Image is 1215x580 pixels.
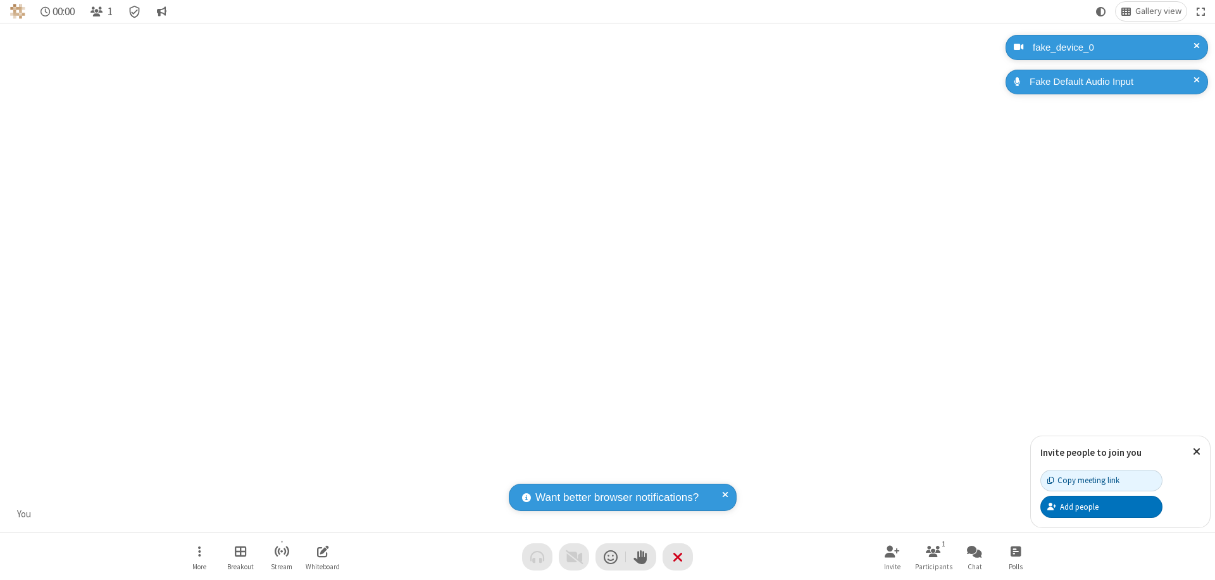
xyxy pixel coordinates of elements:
[35,2,80,21] div: Timer
[263,539,301,575] button: Start streaming
[1116,2,1187,21] button: Change layout
[192,563,206,571] span: More
[271,563,292,571] span: Stream
[1192,2,1211,21] button: Fullscreen
[956,539,994,575] button: Open chat
[123,2,147,21] div: Meeting details Encryption enabled
[522,543,552,571] button: Audio problem - check your Internet connection or call by phone
[873,539,911,575] button: Invite participants (⌘+Shift+I)
[304,539,342,575] button: Open shared whiteboard
[1047,474,1119,486] div: Copy meeting link
[1135,6,1181,16] span: Gallery view
[108,6,113,18] span: 1
[227,563,254,571] span: Breakout
[1040,496,1162,517] button: Add people
[626,543,656,571] button: Raise hand
[884,563,900,571] span: Invite
[10,4,25,19] img: QA Selenium DO NOT DELETE OR CHANGE
[1091,2,1111,21] button: Using system theme
[151,2,171,21] button: Conversation
[1183,436,1210,467] button: Close popover
[306,563,340,571] span: Whiteboard
[968,563,982,571] span: Chat
[1028,41,1199,55] div: fake_device_0
[915,563,952,571] span: Participants
[180,539,218,575] button: Open menu
[13,507,36,522] div: You
[1025,75,1199,89] div: Fake Default Audio Input
[595,543,626,571] button: Send a reaction
[53,6,75,18] span: 00:00
[1009,563,1023,571] span: Polls
[663,543,693,571] button: End or leave meeting
[1040,470,1162,491] button: Copy meeting link
[221,539,259,575] button: Manage Breakout Rooms
[85,2,118,21] button: Open participant list
[997,539,1035,575] button: Open poll
[1040,446,1142,458] label: Invite people to join you
[535,489,699,506] span: Want better browser notifications?
[938,538,949,550] div: 1
[559,543,589,571] button: Video
[914,539,952,575] button: Open participant list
